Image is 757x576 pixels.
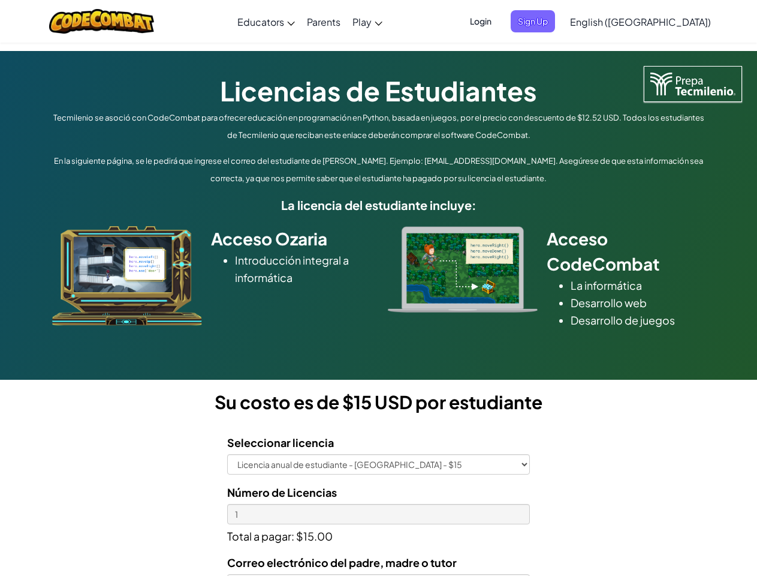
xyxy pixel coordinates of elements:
[571,311,705,329] li: Desarrollo de juegos
[49,196,708,214] h5: La licencia del estudiante incluye:
[49,72,708,109] h1: Licencias de Estudiantes
[52,226,202,326] img: ozaria_acodus.png
[570,16,711,28] span: English ([GEOGRAPHIC_DATA])
[237,16,284,28] span: Educators
[571,277,705,294] li: La informática
[301,5,346,38] a: Parents
[227,524,530,545] p: Total a pagar: $15.00
[511,10,555,32] button: Sign Up
[227,554,457,571] label: Correo electrónico del padre, madre o tutor
[346,5,388,38] a: Play
[227,484,337,501] label: Número de Licencias
[547,226,705,277] h2: Acceso CodeCombat
[235,251,370,286] li: Introducción integral a informática
[571,294,705,311] li: Desarrollo web
[352,16,372,28] span: Play
[231,5,301,38] a: Educators
[227,434,334,451] label: Seleccionar licencia
[49,9,154,34] img: CodeCombat logo
[644,66,742,102] img: Tecmilenio logo
[388,226,538,313] img: type_real_code.png
[49,109,708,144] p: Tecmilenio se asoció con CodeCombat para ofrecer educación en programación en Python, basada en j...
[49,152,708,187] p: En la siguiente página, se le pedirá que ingrese el correo del estudiante de [PERSON_NAME]. Ejemp...
[463,10,499,32] button: Login
[564,5,717,38] a: English ([GEOGRAPHIC_DATA])
[211,226,370,251] h2: Acceso Ozaria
